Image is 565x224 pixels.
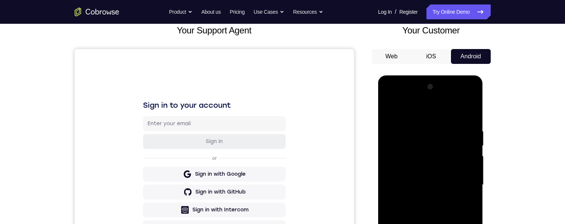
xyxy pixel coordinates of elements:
[75,7,119,16] a: Go to the home page
[451,49,491,64] button: Android
[293,4,323,19] button: Resources
[399,4,418,19] a: Register
[411,49,451,64] button: iOS
[378,4,392,19] a: Log In
[75,24,354,37] h2: Your Support Agent
[372,24,491,37] h2: Your Customer
[372,49,412,64] button: Web
[118,157,174,165] div: Sign in with Intercom
[201,4,221,19] a: About us
[426,4,490,19] a: Try Online Demo
[254,4,284,19] button: Use Cases
[68,153,211,168] button: Sign in with Intercom
[68,136,211,150] button: Sign in with GitHub
[395,7,396,16] span: /
[121,139,171,147] div: Sign in with GitHub
[68,192,211,198] p: Don't have an account?
[230,4,244,19] a: Pricing
[118,175,173,182] div: Sign in with Zendesk
[68,118,211,133] button: Sign in with Google
[126,192,178,198] a: Create a new account
[68,171,211,186] button: Sign in with Zendesk
[169,4,192,19] button: Product
[136,106,144,112] p: or
[120,121,171,129] div: Sign in with Google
